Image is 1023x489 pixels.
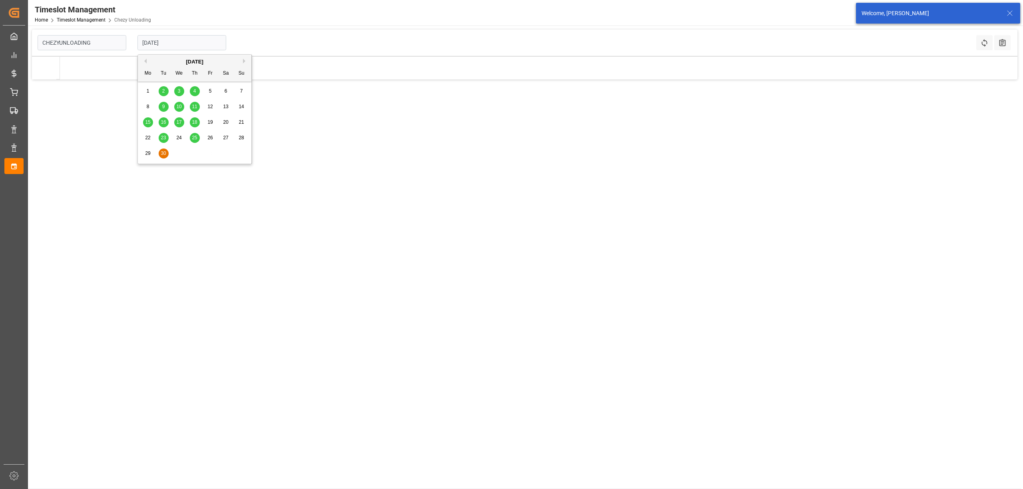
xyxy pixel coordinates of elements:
span: 11 [192,104,197,109]
span: 5 [209,88,212,94]
div: Choose Saturday, September 6th, 2025 [221,86,231,96]
div: Choose Tuesday, September 9th, 2025 [159,102,169,112]
span: 29 [145,150,150,156]
div: Choose Tuesday, September 30th, 2025 [159,148,169,158]
a: Timeslot Management [57,17,105,23]
span: 30 [161,150,166,156]
div: Choose Monday, September 29th, 2025 [143,148,153,158]
div: Choose Friday, September 19th, 2025 [205,117,215,127]
div: Mo [143,69,153,79]
div: Choose Friday, September 5th, 2025 [205,86,215,96]
div: Choose Tuesday, September 2nd, 2025 [159,86,169,96]
input: DD-MM-YYYY [137,35,226,50]
div: Choose Friday, September 12th, 2025 [205,102,215,112]
span: 14 [239,104,244,109]
div: Tu [159,69,169,79]
div: Sa [221,69,231,79]
span: 15 [145,119,150,125]
div: Choose Monday, September 1st, 2025 [143,86,153,96]
div: Choose Friday, September 26th, 2025 [205,133,215,143]
span: 12 [207,104,213,109]
div: Choose Wednesday, September 3rd, 2025 [174,86,184,96]
div: Su [237,69,247,79]
span: 25 [192,135,197,141]
span: 6 [225,88,227,94]
span: 13 [223,104,228,109]
div: Choose Thursday, September 11th, 2025 [190,102,200,112]
span: 27 [223,135,228,141]
span: 4 [193,88,196,94]
span: 23 [161,135,166,141]
span: 19 [207,119,213,125]
span: 1 [147,88,149,94]
div: Fr [205,69,215,79]
span: 26 [207,135,213,141]
div: We [174,69,184,79]
span: 21 [239,119,244,125]
span: 16 [161,119,166,125]
span: 9 [162,104,165,109]
div: Choose Saturday, September 13th, 2025 [221,102,231,112]
div: Choose Wednesday, September 24th, 2025 [174,133,184,143]
div: Choose Tuesday, September 23rd, 2025 [159,133,169,143]
div: Choose Tuesday, September 16th, 2025 [159,117,169,127]
span: 2 [162,88,165,94]
div: Th [190,69,200,79]
div: Choose Thursday, September 18th, 2025 [190,117,200,127]
div: Choose Sunday, September 14th, 2025 [237,102,247,112]
span: 7 [240,88,243,94]
div: Choose Monday, September 8th, 2025 [143,102,153,112]
input: Type to search/select [38,35,126,50]
div: Choose Saturday, September 20th, 2025 [221,117,231,127]
div: Choose Sunday, September 28th, 2025 [237,133,247,143]
div: Choose Monday, September 15th, 2025 [143,117,153,127]
a: Home [35,17,48,23]
button: Previous Month [142,59,147,63]
div: [DATE] [138,58,251,66]
span: 22 [145,135,150,141]
div: Timeslot Management [35,4,151,16]
div: Choose Thursday, September 25th, 2025 [190,133,200,143]
span: 8 [147,104,149,109]
span: 20 [223,119,228,125]
div: month 2025-09 [140,83,249,161]
span: 28 [239,135,244,141]
div: Choose Sunday, September 21st, 2025 [237,117,247,127]
div: Choose Wednesday, September 10th, 2025 [174,102,184,112]
span: 3 [178,88,181,94]
div: Choose Sunday, September 7th, 2025 [237,86,247,96]
span: 17 [176,119,181,125]
div: Choose Wednesday, September 17th, 2025 [174,117,184,127]
div: Choose Monday, September 22nd, 2025 [143,133,153,143]
div: Choose Thursday, September 4th, 2025 [190,86,200,96]
span: 18 [192,119,197,125]
span: 10 [176,104,181,109]
button: Next Month [243,59,248,63]
div: Choose Saturday, September 27th, 2025 [221,133,231,143]
span: 24 [176,135,181,141]
div: Welcome, [PERSON_NAME] [862,9,999,18]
